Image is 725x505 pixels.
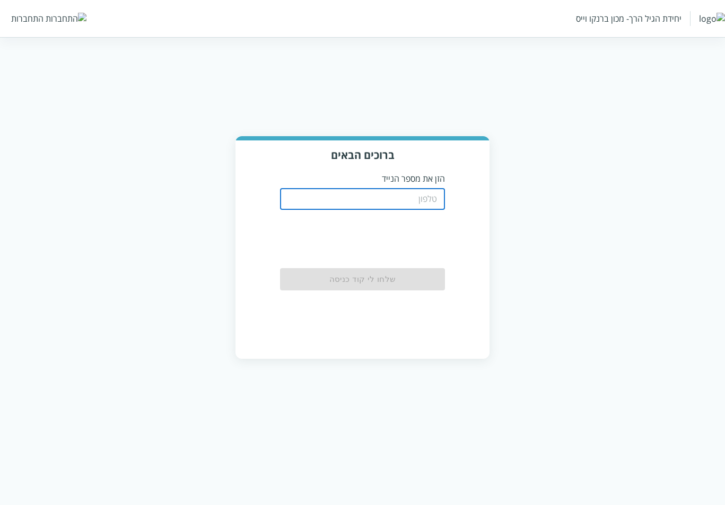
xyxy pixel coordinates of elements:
[284,216,445,258] iframe: reCAPTCHA
[280,189,444,210] input: טלפון
[11,13,43,24] div: התחברות
[46,13,86,24] img: התחברות
[699,13,725,24] img: logo
[280,173,444,184] p: הזן את מספר הנייד
[243,148,482,162] h3: ברוכים הבאים
[576,13,682,24] div: יחידת הגיל הרך- מכון ברנקו וייס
